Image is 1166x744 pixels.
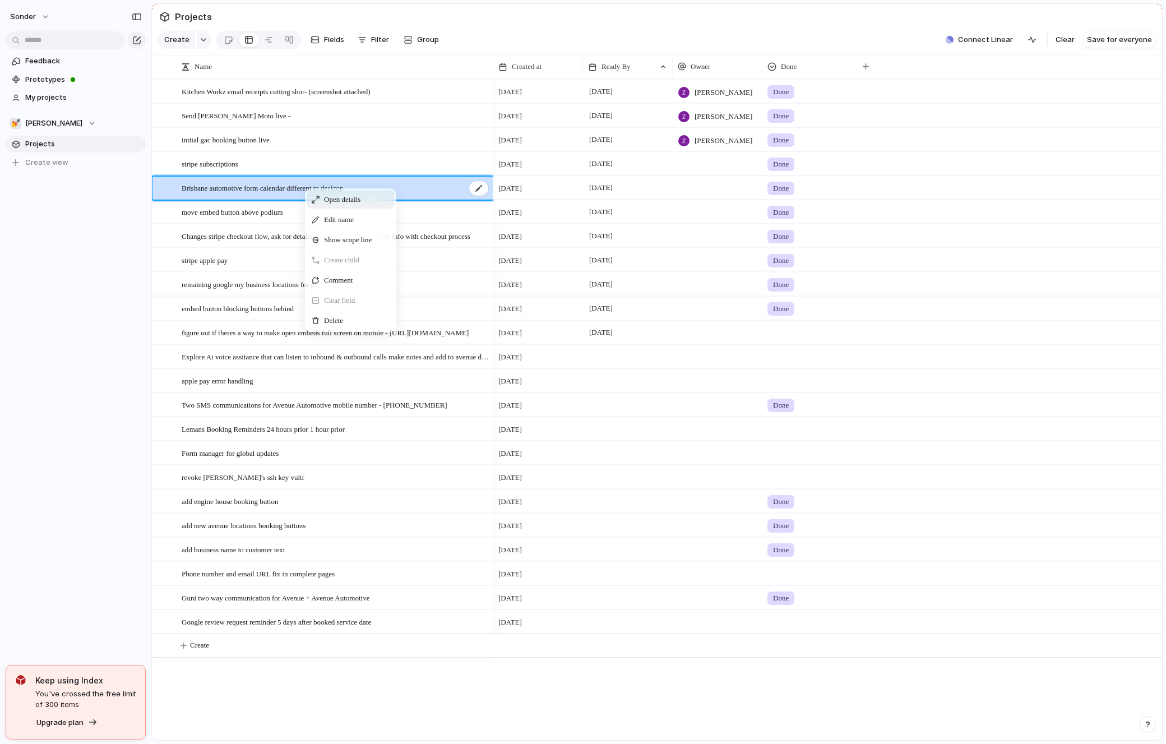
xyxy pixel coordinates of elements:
[324,295,355,306] span: Clear field
[324,194,360,205] span: Open details
[1051,31,1079,49] button: Clear
[398,31,445,49] button: Group
[33,715,101,731] button: Upgrade plan
[25,74,142,85] span: Prototypes
[324,275,353,286] span: Comment
[158,31,195,49] button: Create
[324,315,343,326] span: Delete
[6,115,146,132] button: 💅[PERSON_NAME]
[305,188,396,332] div: Context Menu
[306,31,349,49] button: Fields
[1087,34,1152,45] span: Save for everyone
[35,674,136,686] span: Keep using Index
[10,118,21,129] div: 💅
[25,157,68,168] span: Create view
[25,92,142,103] span: My projects
[958,34,1013,45] span: Connect Linear
[417,34,439,45] span: Group
[1082,31,1156,49] button: Save for everyone
[25,56,142,67] span: Feedback
[173,7,214,27] span: Projects
[35,688,136,710] span: You've crossed the free limit of 300 items
[6,71,146,88] a: Prototypes
[371,34,389,45] span: Filter
[6,154,146,171] button: Create view
[324,34,344,45] span: Fields
[25,118,82,129] span: [PERSON_NAME]
[10,11,36,22] span: sonder
[324,234,372,246] span: Show scope line
[1056,34,1075,45] span: Clear
[6,89,146,106] a: My projects
[324,255,359,266] span: Create child
[941,31,1017,48] button: Connect Linear
[353,31,394,49] button: Filter
[36,717,84,728] span: Upgrade plan
[324,214,354,225] span: Edit name
[25,138,142,150] span: Projects
[6,53,146,70] a: Feedback
[164,34,189,45] span: Create
[5,8,55,26] button: sonder
[6,136,146,153] a: Projects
